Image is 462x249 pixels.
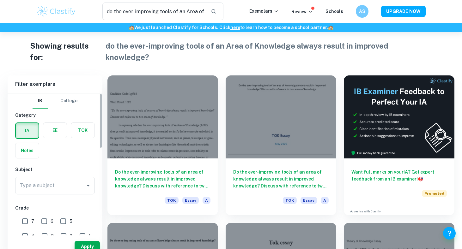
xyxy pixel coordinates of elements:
button: Notes [15,143,39,158]
button: AS [356,5,368,18]
a: Want full marks on yourIA? Get expert feedback from an IB examiner!PromotedAdvertise with Clastify [344,75,454,215]
h6: Subject [15,166,95,173]
h6: Category [15,112,95,119]
a: Advertise with Clastify [350,209,381,214]
p: Exemplars [249,8,279,15]
span: 🏫 [129,25,134,30]
span: 2 [70,233,72,240]
a: Schools [325,9,343,14]
a: Do the ever-improving tools of an area of knowledge always result in improved knowledge? Discuss ... [107,75,218,215]
span: 7 [31,218,34,225]
h6: Do the ever-improving tools of an area of knowledge always result in improved knowledge? Discuss ... [233,169,329,189]
h6: Want full marks on your IA ? Get expert feedback from an IB examiner! [351,169,447,182]
a: Do the ever-improving tools of an area of knowledge always result in improved knowledge? Discuss ... [226,75,336,215]
div: Filter type choice [33,93,77,109]
span: 🏫 [328,25,333,30]
span: 3 [51,233,54,240]
h6: Grade [15,205,95,211]
img: Clastify logo [36,5,76,18]
span: TOK [283,197,297,204]
button: IA [16,123,39,138]
span: 1 [89,233,91,240]
h1: do the ever-improving tools of an Area of Knowledge always result in improved knowledge? [106,40,432,63]
h6: AS [359,8,366,15]
button: UPGRADE NOW [381,6,426,17]
span: A [321,197,329,204]
span: 5 [70,218,72,225]
button: EE [43,123,67,138]
button: Open [84,181,93,190]
h6: Do the ever-improving tools of an area of knowledge always result in improved knowledge? Discuss ... [115,169,210,189]
h6: Filter exemplars [8,75,102,93]
span: 🎯 [418,176,423,181]
span: TOK [165,197,179,204]
button: TOK [71,123,94,138]
button: IB [33,93,48,109]
button: Help and Feedback [443,227,456,240]
img: Thumbnail [344,75,454,158]
span: A [203,197,210,204]
span: Promoted [422,190,447,197]
span: Essay [301,197,317,204]
span: Essay [182,197,199,204]
a: here [230,25,240,30]
h1: Showing results for: [30,40,103,63]
input: Search for any exemplars... [102,3,206,20]
button: College [60,93,77,109]
h6: We just launched Clastify for Schools. Click to learn how to become a school partner. [1,24,461,31]
p: Review [291,8,313,15]
span: 4 [31,233,34,240]
span: 6 [51,218,53,225]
